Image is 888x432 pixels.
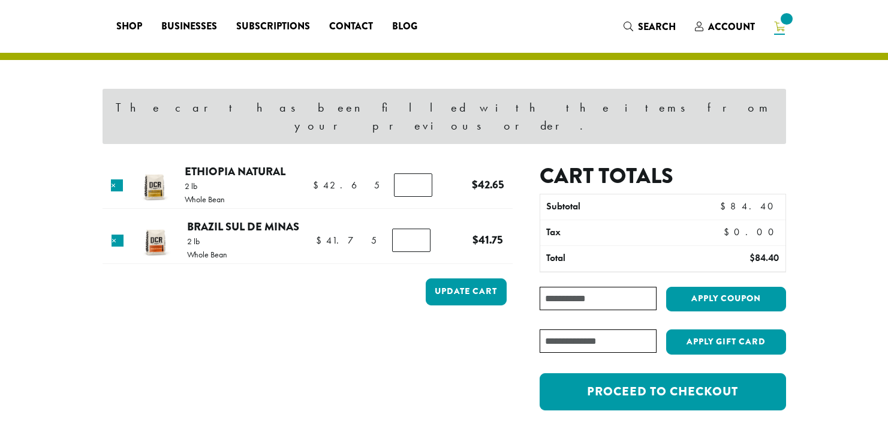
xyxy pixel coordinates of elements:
[187,218,299,235] a: Brazil Sul De Minas
[540,373,785,410] a: Proceed to checkout
[185,182,225,190] p: 2 lb
[540,246,687,271] th: Total
[136,221,174,260] img: Brazil Sul De Minas
[187,237,227,245] p: 2 lb
[134,166,173,205] img: Ethiopia Natural
[316,234,377,247] bdi: 41.75
[638,20,676,34] span: Search
[383,17,427,36] a: Blog
[666,287,786,311] button: Apply coupon
[313,179,380,191] bdi: 42.65
[540,163,785,189] h2: Cart totals
[540,220,714,245] th: Tax
[329,19,373,34] span: Contact
[392,229,431,251] input: Product quantity
[472,232,478,248] span: $
[185,195,225,203] p: Whole Bean
[185,163,285,179] a: Ethiopia Natural
[152,17,227,36] a: Businesses
[227,17,320,36] a: Subscriptions
[472,176,478,193] span: $
[426,278,507,305] button: Update cart
[666,329,786,355] button: Apply Gift Card
[724,226,779,238] bdi: 0.00
[708,20,755,34] span: Account
[614,17,685,37] a: Search
[749,251,755,264] span: $
[316,234,326,247] span: $
[392,19,417,34] span: Blog
[720,200,779,212] bdi: 84.40
[749,251,779,264] bdi: 84.40
[107,17,152,36] a: Shop
[472,232,503,248] bdi: 41.75
[116,19,142,34] span: Shop
[320,17,383,36] a: Contact
[111,179,123,191] a: Remove this item
[540,194,687,220] th: Subtotal
[685,17,764,37] a: Account
[236,19,310,34] span: Subscriptions
[161,19,217,34] span: Businesses
[187,250,227,259] p: Whole Bean
[394,173,432,196] input: Product quantity
[472,176,504,193] bdi: 42.65
[103,89,786,144] div: The cart has been filled with the items from your previous order.
[313,179,323,191] span: $
[724,226,734,238] span: $
[112,235,124,247] a: Remove this item
[720,200,730,212] span: $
